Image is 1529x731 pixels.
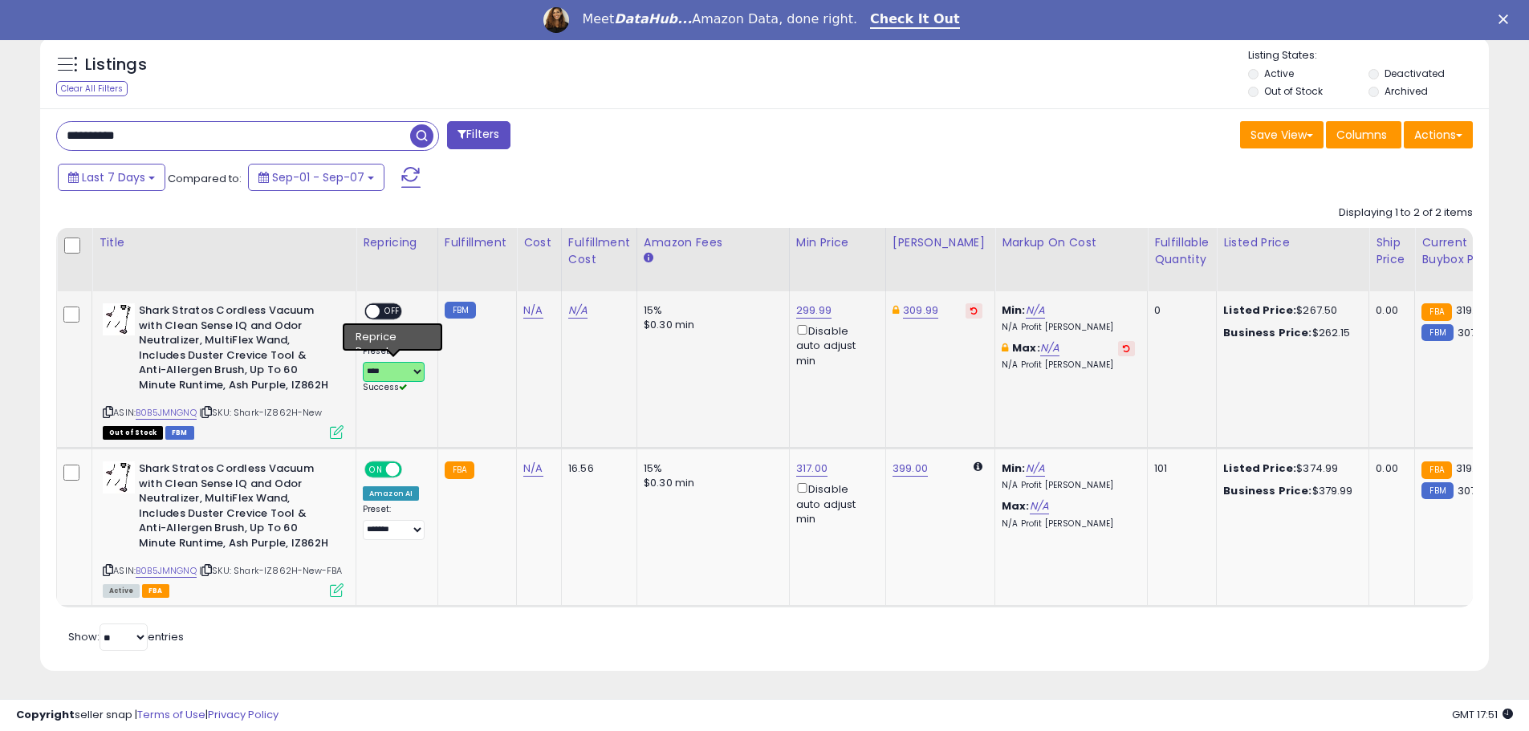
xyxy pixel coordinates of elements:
b: Min: [1002,303,1026,318]
p: Listing States: [1248,48,1489,63]
i: DataHub... [614,11,692,26]
label: Archived [1385,84,1428,98]
a: B0B5JMNGNQ [136,406,197,420]
div: Amazon AI [363,486,419,501]
div: 101 [1154,461,1204,476]
a: 309.99 [903,303,938,319]
div: 15% [644,461,777,476]
span: | SKU: Shark-IZ862H-New [199,406,322,419]
div: $379.99 [1223,484,1356,498]
b: Business Price: [1223,483,1311,498]
div: Markup on Cost [1002,234,1141,251]
img: 41mEu3VouvL._SL40_.jpg [103,461,135,493]
div: Meet Amazon Data, done right. [582,11,857,27]
div: seller snap | | [16,708,279,723]
div: Listed Price [1223,234,1362,251]
div: $374.99 [1223,461,1356,476]
b: Listed Price: [1223,303,1296,318]
a: N/A [1030,498,1049,514]
b: Max: [1012,340,1040,355]
div: Preset: [363,346,425,393]
i: Revert to store-level Dynamic Max Price [970,307,978,315]
div: Ship Price [1376,234,1408,268]
a: N/A [1040,340,1059,356]
div: $0.30 min [644,476,777,490]
a: N/A [1026,461,1045,477]
span: OFF [400,463,425,477]
a: 399.00 [893,461,928,477]
i: This overrides the store level Dynamic Max Price for this listing [893,305,899,315]
div: $0.30 min [644,318,777,332]
b: Max: [1002,498,1030,514]
label: Active [1264,67,1294,80]
div: 0 [1154,303,1204,318]
span: 319.99 [1456,303,1488,318]
div: Preset: [363,504,425,540]
span: 307.99 [1458,483,1492,498]
b: Listed Price: [1223,461,1296,476]
p: N/A Profit [PERSON_NAME] [1002,322,1135,333]
span: All listings that are currently out of stock and unavailable for purchase on Amazon [103,426,163,440]
small: FBM [1421,482,1453,499]
div: Title [99,234,349,251]
b: Business Price: [1223,325,1311,340]
small: FBA [1421,461,1451,479]
a: N/A [523,461,543,477]
span: Success [363,381,407,393]
label: Out of Stock [1264,84,1323,98]
span: OFF [380,305,405,319]
b: Shark Stratos Cordless Vacuum with Clean Sense IQ and Odor Neutralizer, MultiFlex Wand, Includes ... [139,461,334,554]
div: [PERSON_NAME] [893,234,988,251]
span: Columns [1336,127,1387,143]
span: All listings currently available for purchase on Amazon [103,584,140,598]
small: FBM [445,302,476,319]
span: Show: entries [68,629,184,644]
span: 307.99 [1458,325,1492,340]
h5: Listings [85,54,147,76]
span: FBA [142,584,169,598]
a: N/A [523,303,543,319]
div: Amazon Fees [644,234,783,251]
div: Disable auto adjust min [796,322,873,368]
button: Sep-01 - Sep-07 [248,164,384,191]
div: 16.56 [568,461,624,476]
div: ASIN: [103,303,344,437]
div: Fulfillment Cost [568,234,630,268]
button: Save View [1240,121,1324,148]
div: 0.00 [1376,461,1402,476]
button: Columns [1326,121,1401,148]
a: Privacy Policy [208,707,279,722]
small: FBA [1421,303,1451,321]
span: Last 7 Days [82,169,145,185]
b: Min: [1002,461,1026,476]
div: Disable auto adjust min [796,480,873,526]
a: 317.00 [796,461,828,477]
span: 2025-09-15 17:51 GMT [1452,707,1513,722]
div: Cost [523,234,555,251]
span: Compared to: [168,171,242,186]
span: ON [366,463,386,477]
div: $267.50 [1223,303,1356,318]
p: N/A Profit [PERSON_NAME] [1002,359,1135,371]
a: Terms of Use [137,707,205,722]
button: Filters [447,121,510,149]
p: N/A Profit [PERSON_NAME] [1002,480,1135,491]
th: The percentage added to the cost of goods (COGS) that forms the calculator for Min & Max prices. [995,228,1148,291]
div: Close [1499,14,1515,24]
a: N/A [568,303,588,319]
div: Displaying 1 to 2 of 2 items [1339,205,1473,221]
span: Sep-01 - Sep-07 [272,169,364,185]
small: FBM [1421,324,1453,341]
i: Calculated using Dynamic Max Price. [974,461,982,472]
small: Amazon Fees. [644,251,653,266]
a: 299.99 [796,303,832,319]
button: Actions [1404,121,1473,148]
img: 41mEu3VouvL._SL40_.jpg [103,303,135,335]
b: Shark Stratos Cordless Vacuum with Clean Sense IQ and Odor Neutralizer, MultiFlex Wand, Includes ... [139,303,334,396]
strong: Copyright [16,707,75,722]
small: FBA [445,461,474,479]
a: B0B5JMNGNQ [136,564,197,578]
div: Fulfillable Quantity [1154,234,1210,268]
div: Clear All Filters [56,81,128,96]
div: 0.00 [1376,303,1402,318]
